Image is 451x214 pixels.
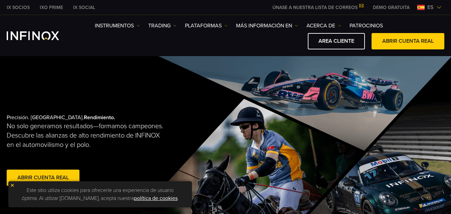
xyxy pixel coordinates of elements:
[372,33,444,49] a: ABRIR CUENTA REAL
[425,3,436,11] span: es
[7,122,164,150] p: No solo generamos resultados—formamos campeones. Descubre las alianzas de alto rendimiento de INF...
[236,22,298,30] a: Más información en
[68,4,100,11] a: INFINOX
[350,22,383,30] a: Patrocinios
[7,103,204,198] div: Precisión. [GEOGRAPHIC_DATA].
[2,4,35,11] a: INFINOX
[84,114,115,121] strong: Rendimiento.
[95,22,140,30] a: Instrumentos
[368,4,415,11] a: INFINOX MENU
[7,170,79,186] a: Abrir cuenta real
[185,22,228,30] a: PLATAFORMAS
[306,22,341,30] a: ACERCA DE
[134,195,178,202] a: política de cookies
[267,5,368,10] a: ÚNASE A NUESTRA LISTA DE CORREOS
[10,183,15,188] img: yellow close icon
[12,185,189,204] p: Este sitio utiliza cookies para ofrecerle una experiencia de usuario óptima. Al utilizar [DOMAIN_...
[148,22,177,30] a: TRADING
[7,31,75,40] a: INFINOX Logo
[35,4,68,11] a: INFINOX
[308,33,365,49] a: AREA CLIENTE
